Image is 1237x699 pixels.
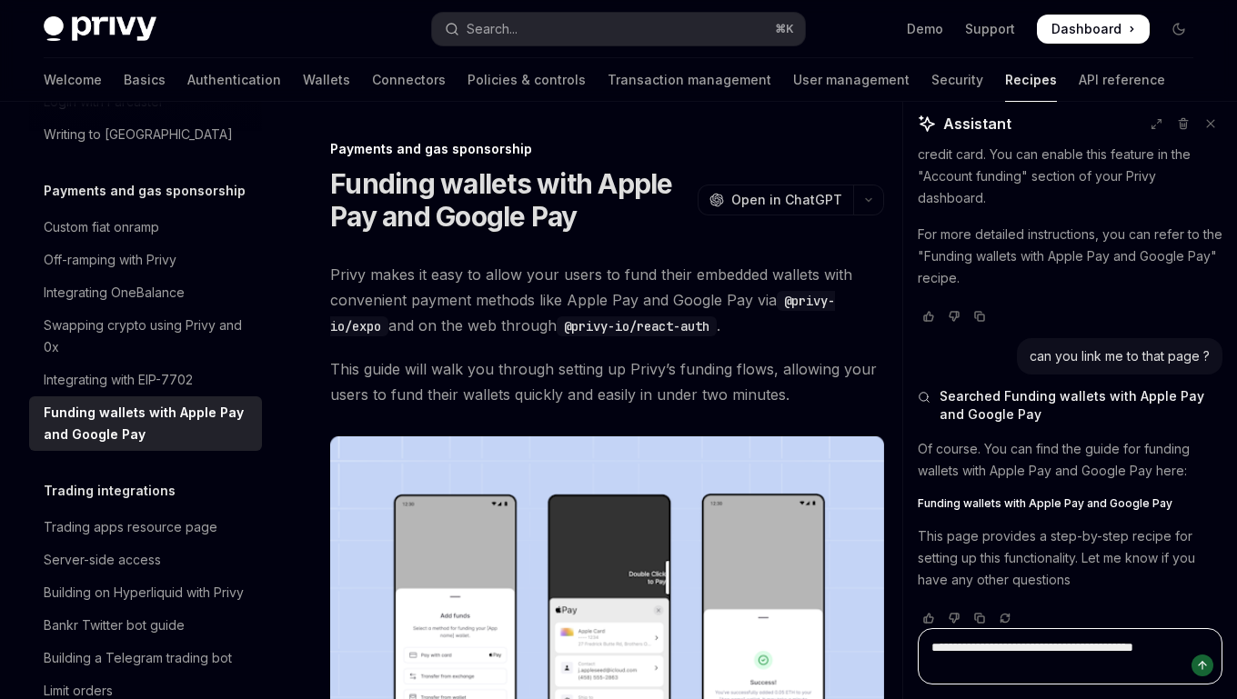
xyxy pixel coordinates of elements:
[1164,15,1193,44] button: Toggle dark mode
[29,544,262,576] a: Server-side access
[44,582,244,604] div: Building on Hyperliquid with Privy
[330,356,884,407] span: This guide will walk you through setting up Privy’s funding flows, allowing your users to fund th...
[44,282,185,304] div: Integrating OneBalance
[943,609,965,627] button: Vote that response was not good
[1037,15,1150,44] a: Dashboard
[44,516,217,538] div: Trading apps resource page
[943,307,965,325] button: Vote that response was not good
[918,525,1222,591] p: This page provides a step-by-step recipe for setting up this functionality. Let me know if you ha...
[29,244,262,276] a: Off-ramping with Privy
[1079,58,1165,102] a: API reference
[918,609,940,627] button: Vote that response was good
[44,16,156,42] img: dark logo
[940,387,1222,424] span: Searched Funding wallets with Apple Pay and Google Pay
[931,58,983,102] a: Security
[557,316,717,336] code: @privy-io/react-auth
[432,13,806,45] button: Open search
[29,118,262,151] a: Writing to [GEOGRAPHIC_DATA]
[969,609,991,627] button: Copy chat response
[1051,20,1121,38] span: Dashboard
[44,58,102,102] a: Welcome
[918,496,1222,511] a: Funding wallets with Apple Pay and Google Pay
[965,20,1015,38] a: Support
[775,22,794,36] span: ⌘ K
[731,191,842,209] span: Open in ChatGPT
[918,387,1222,424] button: Searched Funding wallets with Apple Pay and Google Pay
[29,642,262,674] a: Building a Telegram trading bot
[372,58,446,102] a: Connectors
[44,180,246,202] h5: Payments and gas sponsorship
[187,58,281,102] a: Authentication
[44,614,185,636] div: Bankr Twitter bot guide
[44,315,251,358] div: Swapping crypto using Privy and 0x
[303,58,350,102] a: Wallets
[44,647,232,669] div: Building a Telegram trading bot
[918,496,1172,511] span: Funding wallets with Apple Pay and Google Pay
[29,309,262,364] a: Swapping crypto using Privy and 0x
[608,58,771,102] a: Transaction management
[29,276,262,309] a: Integrating OneBalance
[44,549,161,571] div: Server-side access
[1030,347,1210,365] div: can you link me to that page ?
[918,224,1222,289] p: For more detailed instructions, you can refer to the "Funding wallets with Apple Pay and Google P...
[918,307,940,325] button: Vote that response was good
[1192,654,1213,676] button: Send message
[698,185,853,215] button: Open in ChatGPT
[918,438,1222,482] p: Of course. You can find the guide for funding wallets with Apple Pay and Google Pay here:
[467,18,518,40] div: Search...
[1005,58,1057,102] a: Recipes
[124,58,166,102] a: Basics
[468,58,586,102] a: Policies & controls
[907,20,943,38] a: Demo
[29,211,262,244] a: Custom fiat onramp
[330,140,884,158] div: Payments and gas sponsorship
[44,369,193,391] div: Integrating with EIP-7702
[44,249,176,271] div: Off-ramping with Privy
[330,262,884,338] span: Privy makes it easy to allow your users to fund their embedded wallets with convenient payment me...
[793,58,910,102] a: User management
[994,609,1016,627] button: Reload last chat
[969,307,991,325] button: Copy chat response
[44,216,159,238] div: Custom fiat onramp
[943,113,1011,135] span: Assistant
[44,124,233,145] div: Writing to [GEOGRAPHIC_DATA]
[918,628,1222,684] textarea: Ask a question...
[29,511,262,544] a: Trading apps resource page
[44,402,251,445] div: Funding wallets with Apple Pay and Google Pay
[44,480,176,502] h5: Trading integrations
[29,576,262,609] a: Building on Hyperliquid with Privy
[29,364,262,396] a: Integrating with EIP-7702
[29,609,262,642] a: Bankr Twitter bot guide
[330,167,690,233] h1: Funding wallets with Apple Pay and Google Pay
[29,396,262,451] a: Funding wallets with Apple Pay and Google Pay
